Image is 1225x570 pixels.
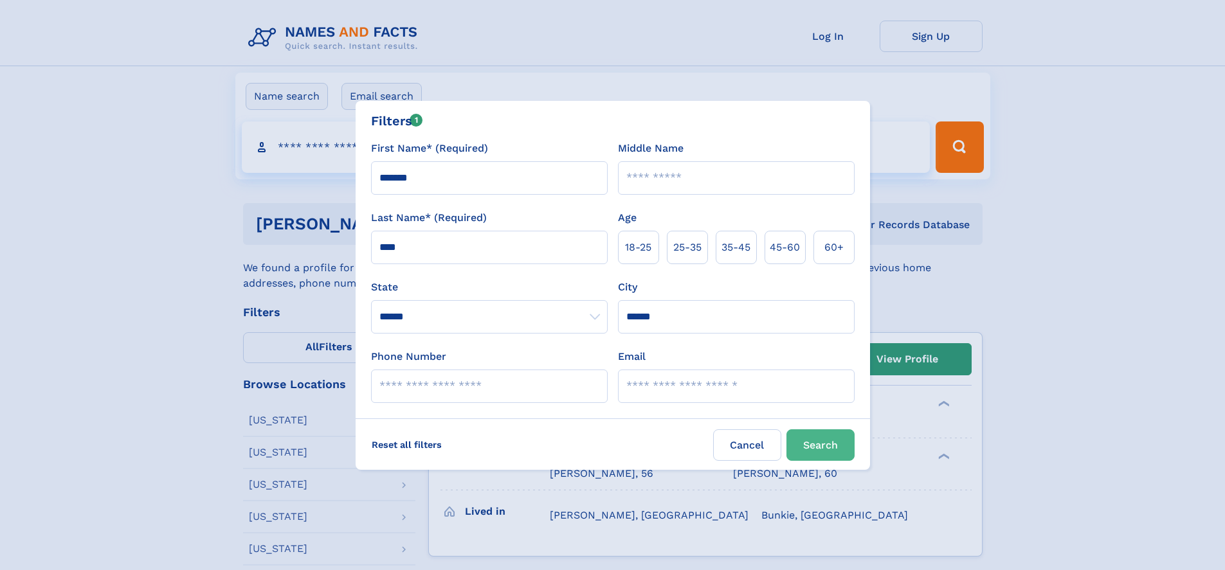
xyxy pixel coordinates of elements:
[371,111,423,130] div: Filters
[770,240,800,255] span: 45‑60
[618,280,637,295] label: City
[618,349,646,364] label: Email
[824,240,844,255] span: 60+
[363,429,450,460] label: Reset all filters
[625,240,651,255] span: 18‑25
[786,429,855,461] button: Search
[713,429,781,461] label: Cancel
[371,280,608,295] label: State
[371,141,488,156] label: First Name* (Required)
[618,210,637,226] label: Age
[721,240,750,255] span: 35‑45
[618,141,684,156] label: Middle Name
[371,349,446,364] label: Phone Number
[371,210,487,226] label: Last Name* (Required)
[673,240,702,255] span: 25‑35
